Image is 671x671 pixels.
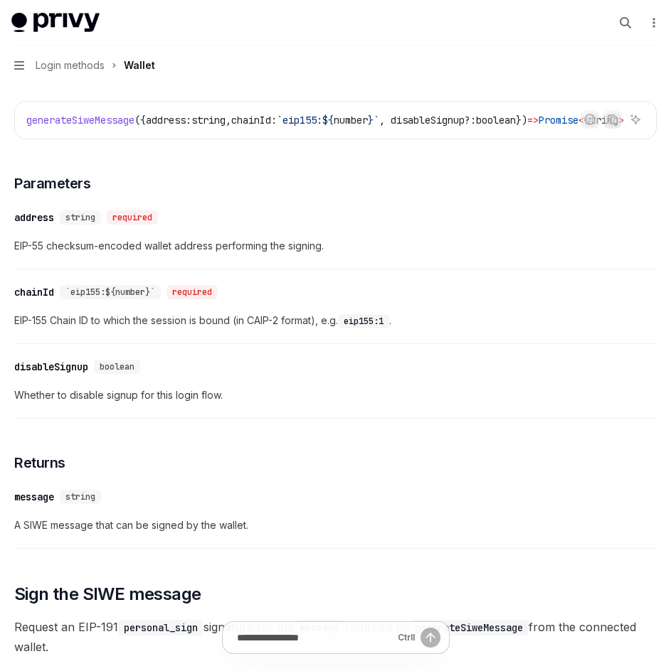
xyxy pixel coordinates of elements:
[368,114,374,127] span: }
[26,114,134,127] span: generateSiweMessage
[14,517,657,534] span: A SIWE message that can be signed by the wallet.
[626,110,645,129] button: Ask AI
[470,114,476,127] span: :
[14,360,88,374] div: disableSignup
[374,114,379,127] span: `
[226,114,231,127] span: ,
[14,387,657,404] span: Whether to disable signup for this login flow.
[578,114,584,127] span: <
[11,13,100,33] img: light logo
[334,114,368,127] span: number
[14,285,54,299] div: chainId
[167,285,218,299] div: required
[14,312,657,329] span: EIP-155 Chain ID to which the session is bound (in CAIP-2 format), e.g. .
[14,490,54,504] div: message
[100,361,134,372] span: boolean
[14,210,54,225] div: address
[277,114,322,127] span: `eip155:
[14,173,90,193] span: Parameters
[36,57,105,74] span: Login methods
[421,628,440,648] button: Send message
[14,453,65,473] span: Returns
[603,110,622,129] button: Copy the contents from the code block
[527,114,539,127] span: =>
[14,617,657,657] span: Request an EIP-191 signature for the returned by from the connected wallet.
[379,114,470,127] span: , disableSignup?
[231,114,277,127] span: chainId:
[237,622,392,653] input: Ask a question...
[14,583,201,606] span: Sign the SIWE message
[65,212,95,223] span: string
[581,110,599,129] button: Report incorrect code
[539,114,578,127] span: Promise
[614,11,637,34] button: Open search
[191,114,226,127] span: string
[14,237,657,254] span: EIP-55 checksum-encoded wallet address performing the signing.
[134,114,146,127] span: ({
[107,210,158,225] div: required
[322,114,334,127] span: ${
[65,286,155,298] span: `eip155:${number}`
[584,114,618,127] span: string
[476,114,516,127] span: boolean
[146,114,191,127] span: address:
[124,57,155,74] div: Wallet
[65,491,95,503] span: string
[338,314,389,328] code: eip155:1
[645,13,660,33] button: More actions
[516,114,527,127] span: })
